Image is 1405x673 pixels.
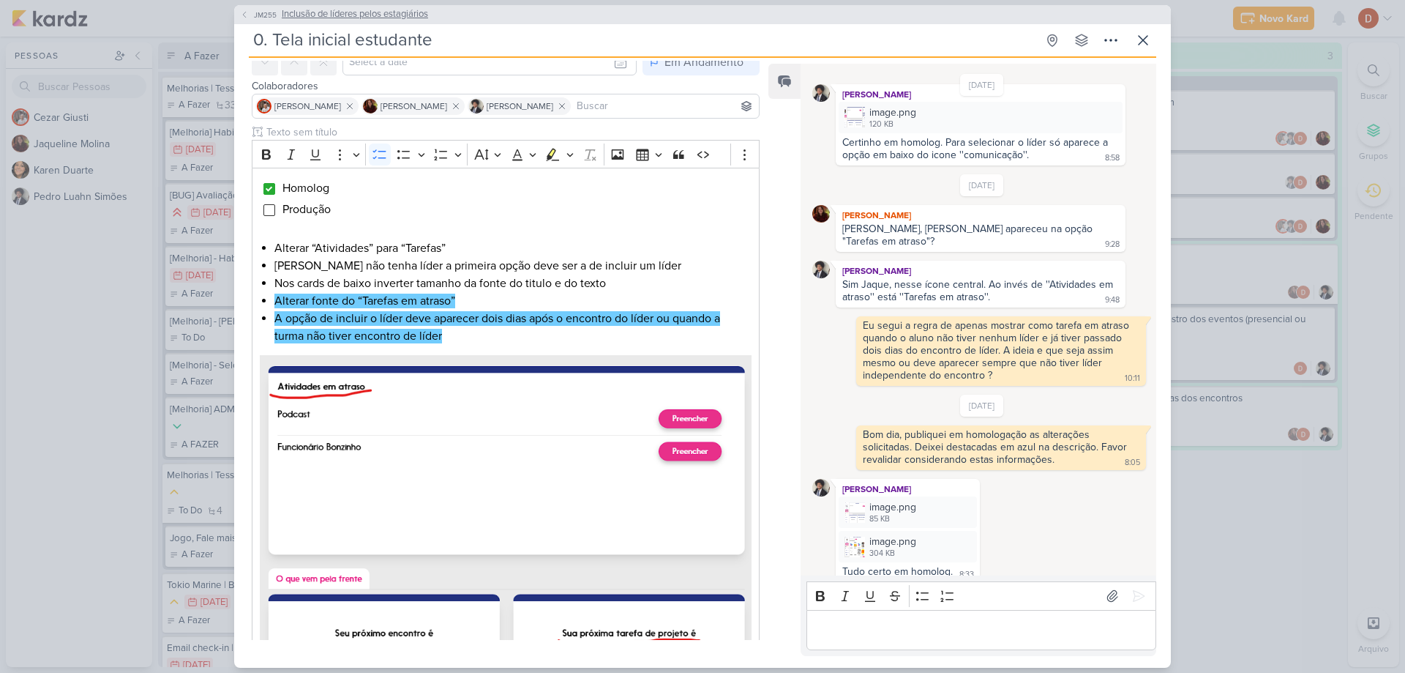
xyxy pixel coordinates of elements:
[839,87,1123,102] div: [PERSON_NAME]
[252,78,760,94] div: Colaboradores
[812,261,830,278] img: Pedro Luahn Simões
[274,239,752,257] li: Alterar “Atividades” para “Tarefas”
[274,311,720,343] mark: A opção de incluir o líder deve aparecer dois dias após o encontro do líder ou quando a turma não...
[844,502,865,523] img: oER0a9h98eZCJIocEQU66zr2AEvNXNaKcUpV0Mun.png
[869,534,916,549] div: image.png
[869,105,916,120] div: image.png
[806,581,1156,610] div: Editor toolbar
[342,49,637,75] input: Select a date
[863,319,1132,382] div: Eu segui a regra de apenas mostrar como tarefa em atraso quando o aluno não tiver nenhum líder e ...
[664,53,743,71] div: Em Andamento
[252,140,760,168] div: Editor toolbar
[487,100,553,113] span: [PERSON_NAME]
[282,202,331,217] span: Produção
[842,223,1095,248] div: [PERSON_NAME], [PERSON_NAME] apareceu na opção "Tarefas em atraso"?
[1125,457,1140,469] div: 8:05
[1105,152,1120,164] div: 8:58
[839,482,977,497] div: [PERSON_NAME]
[257,99,271,114] img: Cezar Giusti
[869,499,916,515] div: image.png
[274,294,455,308] mark: Alterar fonte do “Tarefas em atraso”
[363,99,378,114] img: Jaqueline Molina
[839,208,1123,223] div: [PERSON_NAME]
[839,497,977,528] div: image.png
[1105,294,1120,306] div: 9:48
[274,275,752,292] li: Nos cards de baixo inverter tamanho da fonte do titulo e do texto
[381,100,447,113] span: [PERSON_NAME]
[869,513,916,525] div: 85 KB
[812,479,830,497] img: Pedro Luahn Simões
[869,548,916,559] div: 304 KB
[869,119,916,130] div: 120 KB
[844,107,865,127] img: byoIhzoozSgCqe7WpZTMCgz7kDAM6iav2XTrBBpZ.png
[642,49,760,75] button: Em Andamento
[469,99,484,114] img: Pedro Luahn Simões
[842,278,1116,303] div: Sim Jaque, nesse ícone central. Ao invés de ''Atividades em atraso'' está ''Tarefas em atraso''.
[282,181,329,196] span: Homolog
[839,264,1123,278] div: [PERSON_NAME]
[959,569,974,581] div: 8:33
[842,565,953,578] div: Tudo certo em homolog.
[812,205,830,223] img: Jaqueline Molina
[863,428,1130,466] div: Bom dia, publiquei em homologação as alterações solicitadas. Deixei destacadas em azul na descriç...
[839,531,977,562] div: image.png
[842,136,1111,161] div: Certinho em homolog. Para selecionar o líder só aparece a opção em baixo do icone ''comunicação''.
[844,537,865,557] img: ZBI90PWXLtubB1yKAuVb54H7nCnmGeMMe5ePy3ek.png
[274,257,752,275] li: [PERSON_NAME] não tenha líder a primeira opção deve ser a de incluir um líder
[574,97,756,115] input: Buscar
[274,100,341,113] span: [PERSON_NAME]
[806,610,1156,650] div: Editor editing area: main
[1125,373,1140,384] div: 10:11
[1105,239,1120,250] div: 9:28
[839,102,1123,133] div: image.png
[812,84,830,102] img: Pedro Luahn Simões
[249,27,1036,53] input: Kard Sem Título
[263,124,760,140] input: Texto sem título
